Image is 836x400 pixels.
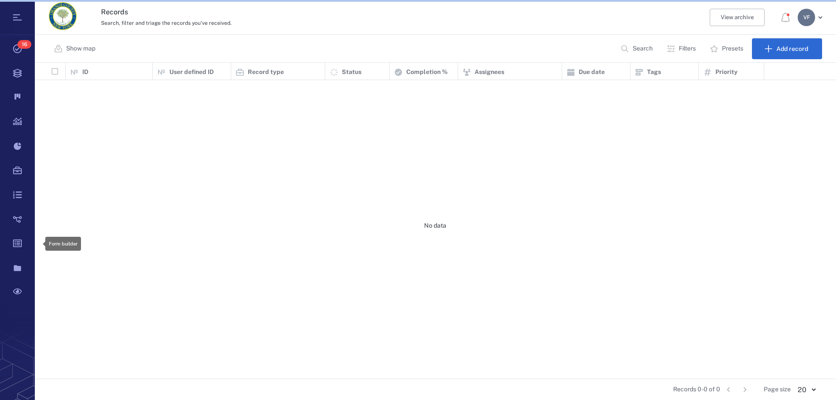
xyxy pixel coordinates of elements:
span: Records 0-0 of 0 [673,385,720,394]
button: VF [798,9,826,26]
p: Presets [722,44,743,53]
span: 16 [17,40,31,49]
div: No data [35,80,836,372]
p: Priority [715,68,738,77]
p: Due date [579,68,605,77]
h3: Records [101,7,576,17]
button: Filters [661,38,703,59]
span: Page size [764,385,791,394]
p: User defined ID [169,68,214,77]
img: Orange County Planning Department logo [49,2,77,30]
p: Status [342,68,361,77]
button: Show map [49,38,102,59]
a: Go home [49,2,77,33]
p: Completion % [406,68,448,77]
button: View archive [710,9,765,26]
p: Record type [248,68,284,77]
p: Search [633,44,653,53]
p: Filters [679,44,696,53]
p: ID [82,68,88,77]
p: Tags [647,68,661,77]
div: Form builder [49,239,78,249]
button: Add record [752,38,822,59]
span: Search, filter and triage the records you've received. [101,20,232,26]
div: V F [798,9,815,26]
nav: pagination navigation [720,383,753,397]
div: 20 [791,385,822,395]
p: Assignees [475,68,504,77]
p: Show map [66,44,95,53]
button: Search [615,38,660,59]
button: Presets [705,38,750,59]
